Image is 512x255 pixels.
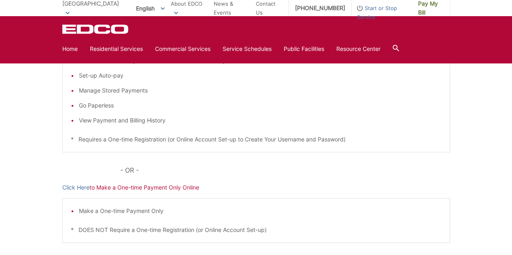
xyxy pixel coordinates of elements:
[79,207,442,215] li: Make a One-time Payment Only
[223,44,272,53] a: Service Schedules
[79,116,442,125] li: View Payment and Billing History
[71,135,442,144] p: * Requires a One-time Registration (or Online Account Set-up to Create Your Username and Password)
[79,101,442,110] li: Go Paperless
[79,71,442,80] li: Set-up Auto-pay
[71,225,442,234] p: * DOES NOT Require a One-time Registration (or Online Account Set-up)
[62,183,89,192] a: Click Here
[79,86,442,95] li: Manage Stored Payments
[336,44,380,53] a: Resource Center
[62,183,450,192] p: to Make a One-time Payment Only Online
[62,24,130,34] a: EDCD logo. Return to the homepage.
[155,44,210,53] a: Commercial Services
[130,2,171,15] span: English
[90,44,143,53] a: Residential Services
[120,164,450,176] p: - OR -
[284,44,324,53] a: Public Facilities
[62,44,78,53] a: Home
